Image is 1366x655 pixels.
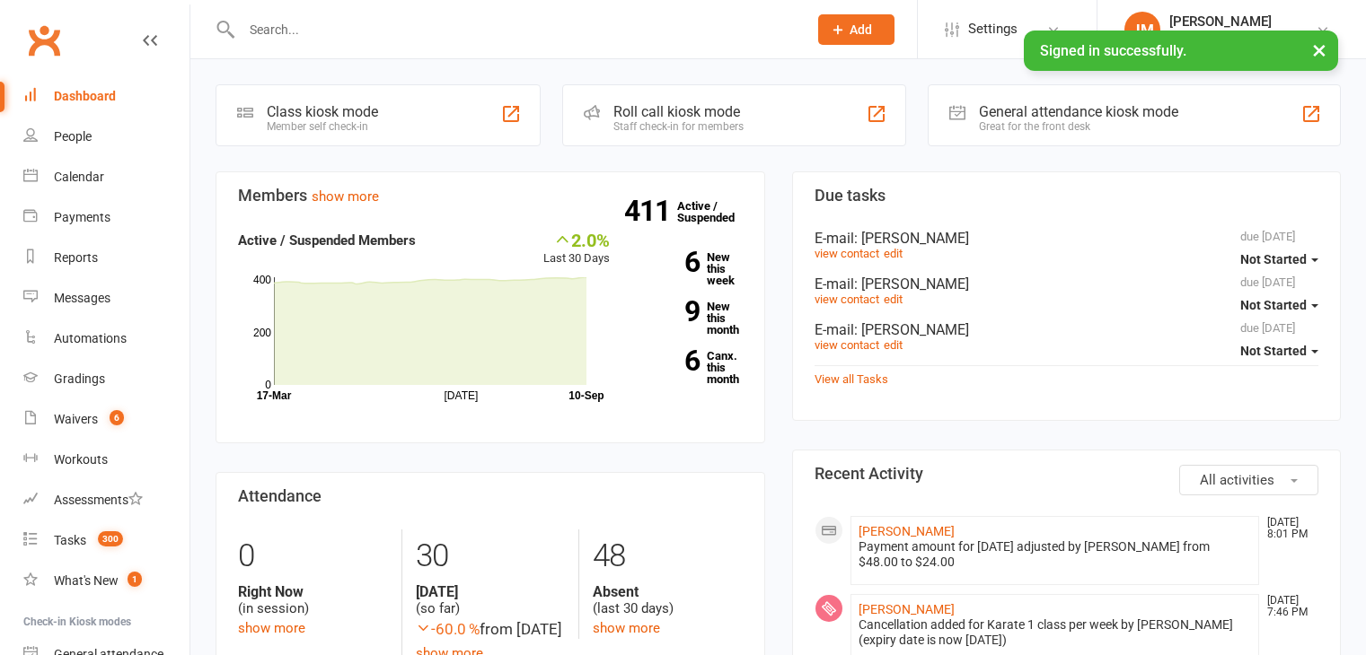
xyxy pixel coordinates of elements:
[850,22,872,37] span: Add
[238,583,388,600] strong: Right Now
[859,602,955,616] a: [PERSON_NAME]
[613,120,744,133] div: Staff check-in for members
[1169,30,1272,46] div: Spark Fitness
[815,465,1319,483] h3: Recent Activity
[23,480,189,520] a: Assessments
[815,187,1319,205] h3: Due tasks
[859,617,1252,648] div: Cancellation added for Karate 1 class per week by [PERSON_NAME] (expiry date is now [DATE])
[815,338,879,352] a: view contact
[884,338,903,352] a: edit
[312,188,379,205] a: show more
[815,372,888,386] a: View all Tasks
[22,18,66,63] a: Clubworx
[54,371,105,386] div: Gradings
[128,572,142,587] span: 1
[1240,289,1318,321] button: Not Started
[1200,472,1274,488] span: All activities
[23,520,189,561] a: Tasks 300
[54,250,98,265] div: Reports
[238,620,305,636] a: show more
[98,531,123,546] span: 300
[859,524,955,538] a: [PERSON_NAME]
[1240,335,1318,367] button: Not Started
[23,197,189,238] a: Payments
[23,157,189,197] a: Calendar
[968,9,1018,49] span: Settings
[854,275,969,293] span: : [PERSON_NAME]
[979,103,1178,120] div: General attendance kiosk mode
[637,350,743,385] a: 6Canx. this month
[238,529,388,583] div: 0
[267,103,378,120] div: Class kiosk mode
[815,321,1319,338] div: E-mail
[637,347,700,374] strong: 6
[637,249,700,275] strong: 6
[593,529,742,583] div: 48
[1240,252,1307,266] span: Not Started
[884,247,903,260] a: edit
[815,230,1319,247] div: E-mail
[54,210,110,224] div: Payments
[23,76,189,117] a: Dashboard
[1258,595,1318,618] time: [DATE] 7:46 PM
[1258,517,1318,540] time: [DATE] 8:01 PM
[54,129,92,144] div: People
[1240,344,1307,358] span: Not Started
[54,573,119,588] div: What's New
[267,120,378,133] div: Member self check-in
[1169,13,1272,30] div: [PERSON_NAME]
[54,291,110,305] div: Messages
[23,117,189,157] a: People
[637,301,743,336] a: 9New this month
[543,230,610,268] div: Last 30 Days
[1240,243,1318,275] button: Not Started
[1240,298,1307,312] span: Not Started
[815,247,879,260] a: view contact
[854,321,969,338] span: : [PERSON_NAME]
[637,251,743,286] a: 6New this week
[23,440,189,480] a: Workouts
[818,14,895,45] button: Add
[1179,465,1318,495] button: All activities
[54,89,116,103] div: Dashboard
[54,493,143,507] div: Assessments
[815,275,1319,293] div: E-mail
[238,583,388,617] div: (in session)
[54,170,104,184] div: Calendar
[23,359,189,399] a: Gradings
[859,539,1252,570] div: Payment amount for [DATE] adjusted by [PERSON_NAME] from $48.00 to $24.00
[854,230,969,247] span: : [PERSON_NAME]
[238,187,743,205] h3: Members
[416,583,565,617] div: (so far)
[593,583,742,600] strong: Absent
[1303,31,1335,69] button: ×
[23,238,189,278] a: Reports
[236,17,795,42] input: Search...
[23,561,189,601] a: What's New1
[593,583,742,617] div: (last 30 days)
[613,103,744,120] div: Roll call kiosk mode
[884,293,903,306] a: edit
[54,331,127,345] div: Automations
[543,230,610,249] div: 2.0%
[54,412,98,426] div: Waivers
[416,620,480,638] span: -60.0 %
[416,583,565,600] strong: [DATE]
[815,293,879,306] a: view contact
[416,617,565,642] div: from [DATE]
[23,278,189,319] a: Messages
[23,399,189,440] a: Waivers 6
[238,232,416,249] strong: Active / Suspended Members
[1040,42,1186,59] span: Signed in successfully.
[238,487,743,505] h3: Attendance
[979,120,1178,133] div: Great for the front desk
[416,529,565,583] div: 30
[110,410,124,425] span: 6
[1124,12,1160,48] div: JM
[593,620,660,636] a: show more
[23,319,189,359] a: Automations
[624,197,677,224] strong: 411
[637,298,700,325] strong: 9
[54,533,86,547] div: Tasks
[54,452,108,467] div: Workouts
